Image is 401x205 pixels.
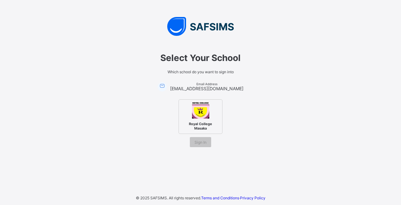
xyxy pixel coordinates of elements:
span: Sign In [195,140,206,145]
span: © 2025 SAFSIMS. All rights reserved. [136,196,201,200]
span: Royal College Masaka [181,120,220,132]
span: [EMAIL_ADDRESS][DOMAIN_NAME] [170,86,243,91]
a: Privacy Policy [240,196,265,200]
span: Select Your School [113,53,288,63]
img: Royal College Masaka [192,101,209,119]
span: Email Address [170,82,243,86]
span: Which school do you want to sign into [113,69,288,74]
img: SAFSIMS Logo [106,17,295,36]
a: Terms and Conditions [201,196,239,200]
span: · [201,196,265,200]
